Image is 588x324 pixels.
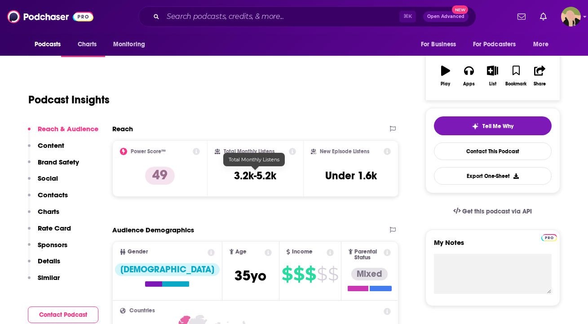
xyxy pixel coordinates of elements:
[145,167,175,185] p: 49
[28,124,98,141] button: Reach & Audience
[78,38,97,51] span: Charts
[505,81,526,87] div: Bookmark
[115,263,220,276] div: [DEMOGRAPHIC_DATA]
[234,267,266,284] span: 35 yo
[229,156,279,163] span: Total Monthly Listens
[467,36,529,53] button: open menu
[28,257,60,273] button: Details
[514,9,529,24] a: Show notifications dropdown
[131,148,166,155] h2: Power Score™
[399,11,416,22] span: ⌘ K
[282,267,292,281] span: $
[463,81,475,87] div: Apps
[235,249,247,255] span: Age
[472,123,479,130] img: tell me why sparkle
[38,141,64,150] p: Content
[423,11,469,22] button: Open AdvancedNew
[351,268,388,280] div: Mixed
[138,6,476,27] div: Search podcasts, credits, & more...
[72,36,102,53] a: Charts
[38,191,68,199] p: Contacts
[434,167,552,185] button: Export One-Sheet
[113,38,145,51] span: Monitoring
[28,141,64,158] button: Content
[317,267,327,281] span: $
[7,8,93,25] img: Podchaser - Follow, Share and Rate Podcasts
[482,123,513,130] span: Tell Me Why
[38,158,79,166] p: Brand Safety
[224,148,274,155] h2: Total Monthly Listens
[28,273,60,290] button: Similar
[28,174,58,191] button: Social
[421,38,456,51] span: For Business
[28,306,98,323] button: Contact Podcast
[427,14,464,19] span: Open Advanced
[533,38,548,51] span: More
[446,200,539,222] a: Get this podcast via API
[528,60,551,92] button: Share
[292,249,313,255] span: Income
[28,240,67,257] button: Sponsors
[320,148,369,155] h2: New Episode Listens
[35,38,61,51] span: Podcasts
[441,81,450,87] div: Play
[28,207,59,224] button: Charts
[28,36,73,53] button: open menu
[473,38,516,51] span: For Podcasters
[38,257,60,265] p: Details
[293,267,304,281] span: $
[489,81,496,87] div: List
[504,60,528,92] button: Bookmark
[481,60,504,92] button: List
[163,9,399,24] input: Search podcasts, credits, & more...
[434,142,552,160] a: Contact This Podcast
[452,5,468,14] span: New
[305,267,316,281] span: $
[28,224,71,240] button: Rate Card
[561,7,581,27] img: User Profile
[541,233,557,241] a: Pro website
[434,238,552,254] label: My Notes
[457,60,481,92] button: Apps
[527,36,560,53] button: open menu
[354,249,382,261] span: Parental Status
[434,60,457,92] button: Play
[541,234,557,241] img: Podchaser Pro
[28,158,79,174] button: Brand Safety
[28,93,110,107] h1: Podcast Insights
[128,249,148,255] span: Gender
[534,81,546,87] div: Share
[536,9,550,24] a: Show notifications dropdown
[561,7,581,27] span: Logged in as KatMcMahonn
[38,240,67,249] p: Sponsors
[561,7,581,27] button: Show profile menu
[28,191,68,207] button: Contacts
[234,169,276,182] h3: 3.2k-5.2k
[38,224,71,232] p: Rate Card
[107,36,157,53] button: open menu
[462,208,532,215] span: Get this podcast via API
[112,226,194,234] h2: Audience Demographics
[434,116,552,135] button: tell me why sparkleTell Me Why
[112,124,133,133] h2: Reach
[328,267,338,281] span: $
[38,207,59,216] p: Charts
[38,124,98,133] p: Reach & Audience
[415,36,468,53] button: open menu
[325,169,377,182] h3: Under 1.6k
[38,273,60,282] p: Similar
[38,174,58,182] p: Social
[129,308,155,314] span: Countries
